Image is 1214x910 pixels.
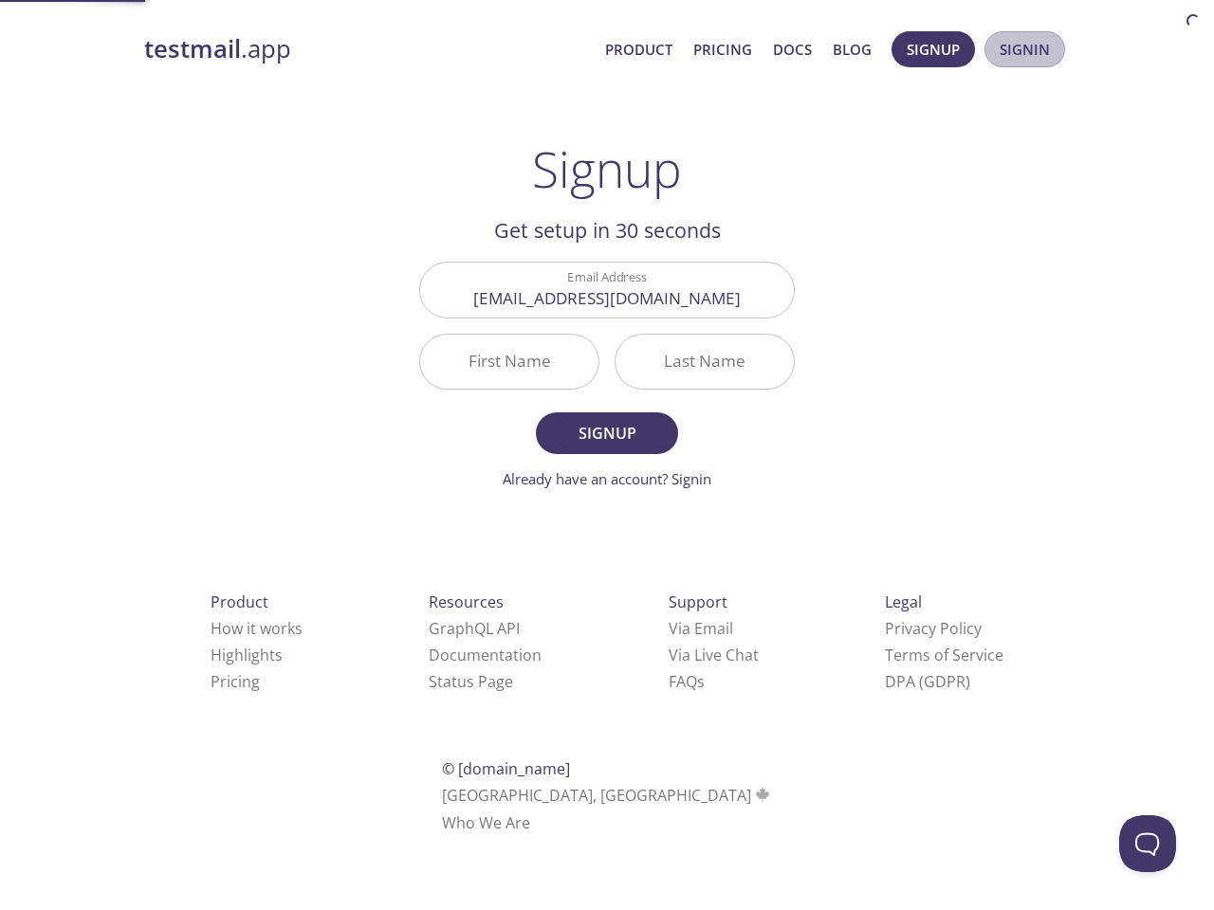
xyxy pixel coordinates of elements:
[144,32,241,65] strong: testmail
[211,671,260,692] a: Pricing
[907,37,960,62] span: Signup
[984,31,1065,67] button: Signin
[211,591,268,612] span: Product
[885,591,922,612] span: Legal
[669,591,727,612] span: Support
[885,671,970,692] a: DPA (GDPR)
[503,469,711,488] a: Already have an account? Signin
[429,645,542,665] a: Documentation
[442,758,570,779] span: © [DOMAIN_NAME]
[697,671,705,692] span: s
[442,785,773,806] span: [GEOGRAPHIC_DATA], [GEOGRAPHIC_DATA]
[144,33,590,65] a: testmail.app
[1119,815,1176,872] iframe: Help Scout Beacon - Open
[773,37,812,62] a: Docs
[885,645,1003,665] a: Terms of Service
[442,812,530,833] a: Who We Are
[419,214,795,246] h2: Get setup in 30 seconds
[669,645,759,665] a: Via Live Chat
[536,412,678,454] button: Signup
[532,140,682,197] h1: Signup
[892,31,975,67] button: Signup
[557,420,657,446] span: Signup
[669,618,733,639] a: Via Email
[605,37,672,62] a: Product
[885,618,982,639] a: Privacy Policy
[669,671,705,692] a: FAQ
[211,618,303,639] a: How it works
[211,645,283,665] a: Highlights
[429,618,520,639] a: GraphQL API
[693,37,752,62] a: Pricing
[429,591,504,612] span: Resources
[429,671,513,692] a: Status Page
[1000,37,1050,62] span: Signin
[833,37,872,62] a: Blog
